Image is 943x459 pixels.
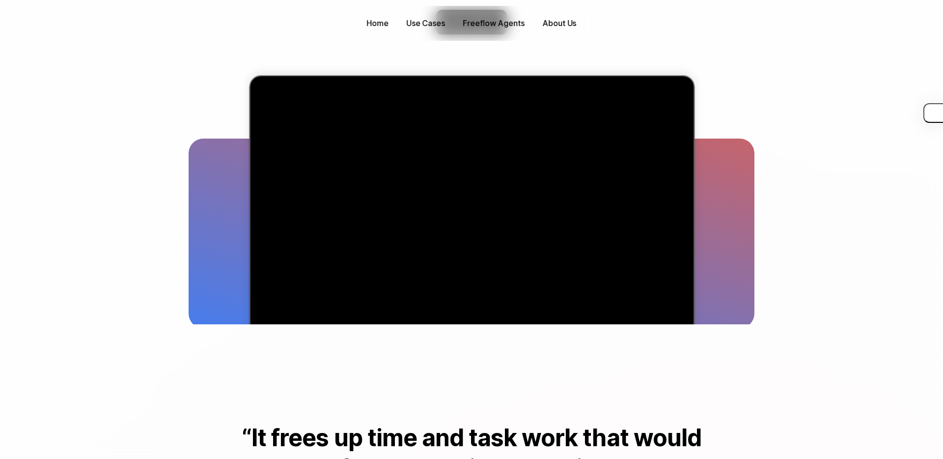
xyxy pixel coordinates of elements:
div: Visual chart illustrating a 78% increase in efficiency across 33 regions between 2021 and 2024, w... [249,75,694,392]
a: About Us [537,16,581,31]
p: About Us [542,18,576,29]
p: Freeflow Agents [463,18,525,29]
button: Use Cases [401,16,450,31]
p: Home [366,18,388,29]
p: Use Cases [406,18,445,29]
a: Freeflow Agents [458,16,529,31]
